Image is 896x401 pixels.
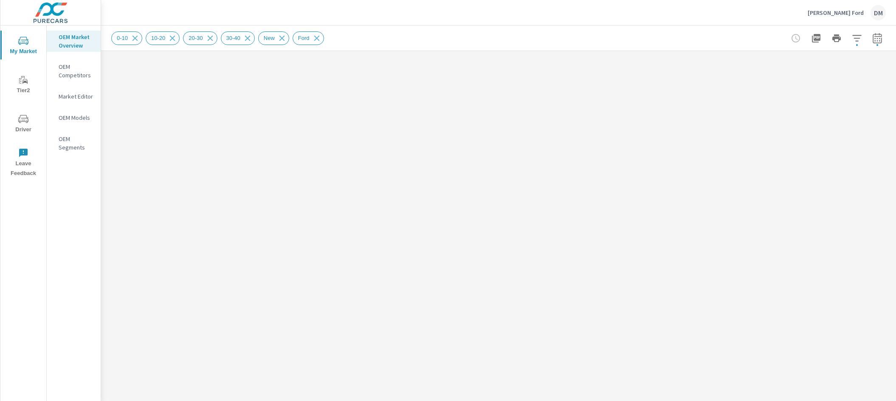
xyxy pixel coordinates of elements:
[293,35,315,41] span: Ford
[59,135,94,152] p: OEM Segments
[869,30,886,47] button: Select Date Range
[828,30,845,47] button: Print Report
[848,30,865,47] button: Apply Filters
[146,31,180,45] div: 10-20
[47,133,101,154] div: OEM Segments
[146,35,170,41] span: 10-20
[3,75,44,96] span: Tier2
[183,35,208,41] span: 20-30
[808,9,864,17] p: [PERSON_NAME] Ford
[3,36,44,56] span: My Market
[0,25,46,182] div: nav menu
[3,148,44,178] span: Leave Feedback
[808,30,825,47] button: "Export Report to PDF"
[258,31,289,45] div: New
[111,31,142,45] div: 0-10
[47,60,101,82] div: OEM Competitors
[259,35,280,41] span: New
[871,5,886,20] div: DM
[221,31,255,45] div: 30-40
[3,114,44,135] span: Driver
[59,33,94,50] p: OEM Market Overview
[47,31,101,52] div: OEM Market Overview
[112,35,133,41] span: 0-10
[59,113,94,122] p: OEM Models
[59,92,94,101] p: Market Editor
[183,31,217,45] div: 20-30
[59,62,94,79] p: OEM Competitors
[221,35,245,41] span: 30-40
[47,111,101,124] div: OEM Models
[293,31,324,45] div: Ford
[47,90,101,103] div: Market Editor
